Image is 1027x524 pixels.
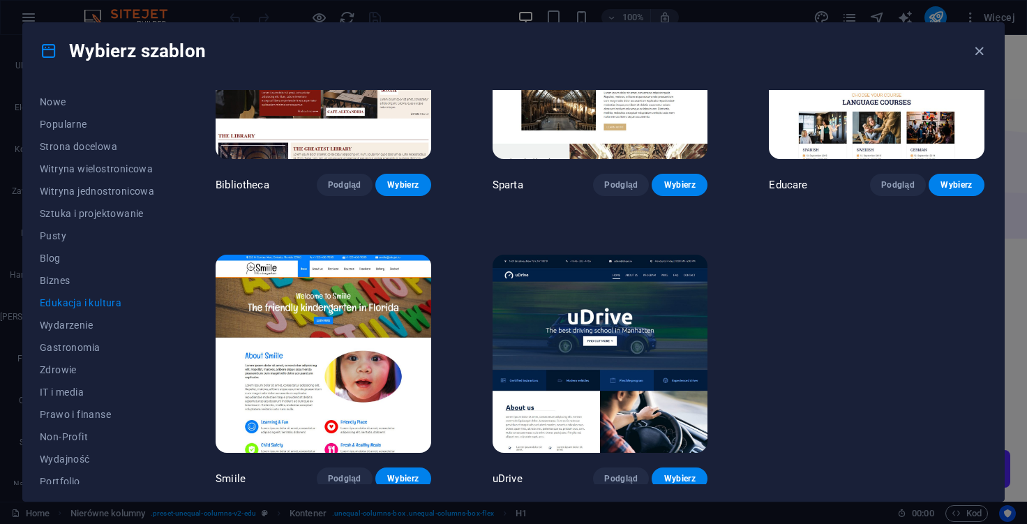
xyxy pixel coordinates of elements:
[40,454,154,465] span: Wydajność
[40,158,154,180] button: Witryna wielostronicowa
[40,163,154,174] span: Witryna wielostronicowa
[769,178,807,192] p: Educare
[375,467,431,490] button: Wybierz
[317,467,373,490] button: Podgląd
[493,255,708,453] img: uDrive
[40,135,154,158] button: Strona docelowa
[40,225,154,247] button: Pusty
[593,467,649,490] button: Podgląd
[40,269,154,292] button: Biznes
[40,387,154,398] span: IT i media
[216,472,246,486] p: Smiile
[40,180,154,202] button: Witryna jednostronicowa
[929,174,984,196] button: Wybierz
[40,247,154,269] button: Blog
[40,320,154,331] span: Wydarzenie
[881,179,915,190] span: Podgląd
[593,174,649,196] button: Podgląd
[40,359,154,381] button: Zdrowie
[40,96,154,107] span: Nowe
[652,174,707,196] button: Wybierz
[328,473,361,484] span: Podgląd
[40,470,154,493] button: Portfolio
[40,275,154,286] span: Biznes
[652,467,707,490] button: Wybierz
[40,292,154,314] button: Edukacja i kultura
[216,255,431,453] img: Smiile
[40,426,154,448] button: Non-Profit
[40,336,154,359] button: Gastronomia
[40,230,154,241] span: Pusty
[40,476,154,487] span: Portfolio
[40,113,154,135] button: Popularne
[40,141,154,152] span: Strona docelowa
[493,472,523,486] p: uDrive
[328,179,361,190] span: Podgląd
[375,174,431,196] button: Wybierz
[40,409,154,420] span: Prawo i finanse
[663,473,696,484] span: Wybierz
[40,297,154,308] span: Edukacja i kultura
[317,174,373,196] button: Podgląd
[40,253,154,264] span: Blog
[40,431,154,442] span: Non-Profit
[216,178,269,192] p: Bibliotheca
[40,202,154,225] button: Sztuka i projektowanie
[870,174,926,196] button: Podgląd
[940,179,973,190] span: Wybierz
[40,403,154,426] button: Prawo i finanse
[493,178,523,192] p: Sparta
[40,314,154,336] button: Wydarzenie
[387,179,420,190] span: Wybierz
[663,179,696,190] span: Wybierz
[387,473,420,484] span: Wybierz
[40,364,154,375] span: Zdrowie
[40,208,154,219] span: Sztuka i projektowanie
[40,91,154,113] button: Nowe
[40,40,206,62] h4: Wybierz szablon
[40,119,154,130] span: Popularne
[40,342,154,353] span: Gastronomia
[604,179,638,190] span: Podgląd
[40,186,154,197] span: Witryna jednostronicowa
[40,448,154,470] button: Wydajność
[40,381,154,403] button: IT i media
[604,473,638,484] span: Podgląd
